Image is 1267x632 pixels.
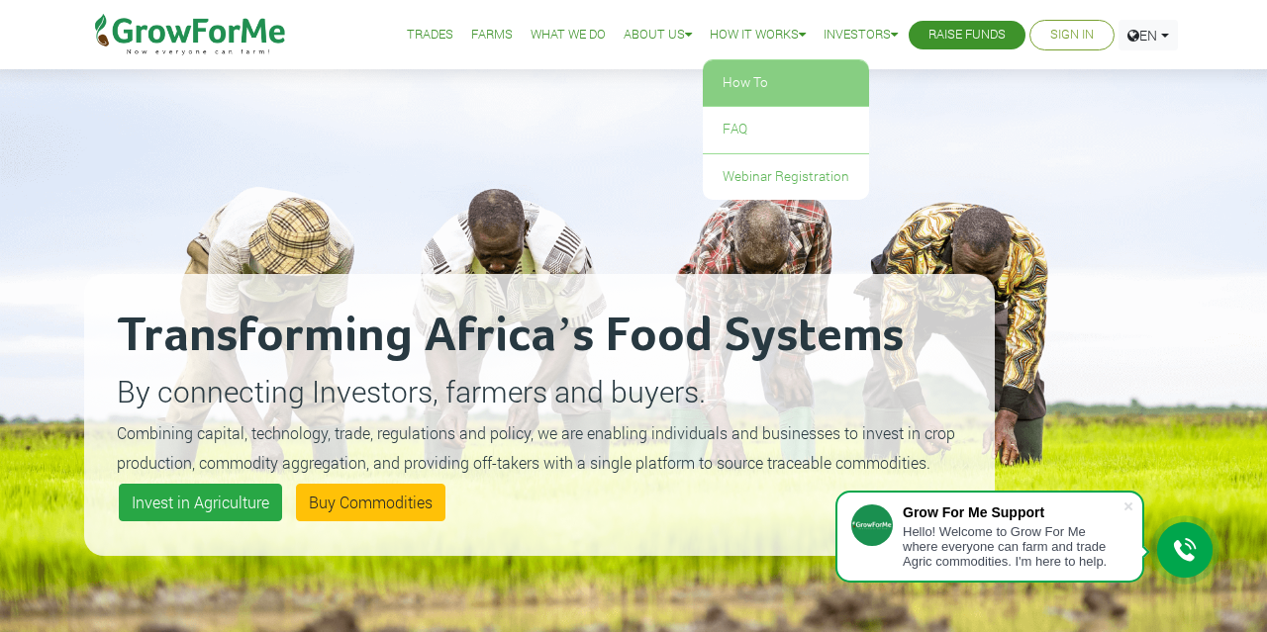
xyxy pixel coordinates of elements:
[703,107,869,152] a: FAQ
[824,25,898,45] a: Investors
[117,307,962,366] h2: Transforming Africa’s Food Systems
[119,484,282,521] a: Invest in Agriculture
[703,154,869,200] a: Webinar Registration
[296,484,445,521] a: Buy Commodities
[903,524,1122,569] div: Hello! Welcome to Grow For Me where everyone can farm and trade Agric commodities. I'm here to help.
[710,25,806,45] a: How it Works
[531,25,606,45] a: What We Do
[624,25,692,45] a: About Us
[928,25,1006,45] a: Raise Funds
[1050,25,1094,45] a: Sign In
[407,25,453,45] a: Trades
[117,422,955,473] small: Combining capital, technology, trade, regulations and policy, we are enabling individuals and bus...
[471,25,513,45] a: Farms
[117,369,962,413] p: By connecting Investors, farmers and buyers.
[703,60,869,106] a: How To
[903,504,1122,520] div: Grow For Me Support
[1119,20,1178,50] a: EN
